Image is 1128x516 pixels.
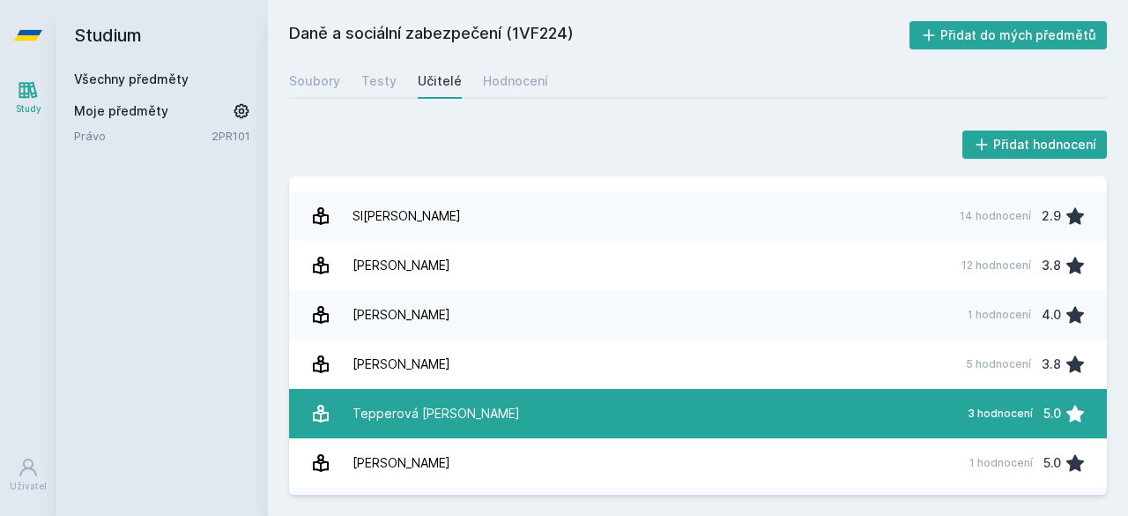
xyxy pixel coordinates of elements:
[289,21,909,49] h2: Daně a sociální zabezpečení (1VF224)
[352,297,450,333] div: [PERSON_NAME]
[969,456,1033,470] div: 1 hodnocení
[418,72,462,90] div: Učitelé
[1043,396,1061,431] div: 5.0
[289,438,1107,488] a: [PERSON_NAME] 1 hodnocení 5.0
[1042,198,1061,234] div: 2.9
[483,72,548,90] div: Hodnocení
[352,445,450,481] div: [PERSON_NAME]
[352,396,520,431] div: Tepperová [PERSON_NAME]
[961,258,1031,273] div: 12 hodnocení
[418,64,462,99] a: Učitelé
[74,127,211,145] a: Právo
[16,102,41,116] div: Study
[361,72,397,90] div: Testy
[909,21,1108,49] button: Přidat do mých předmětů
[361,64,397,99] a: Testy
[289,72,340,90] div: Soubory
[1042,297,1061,333] div: 4.0
[1043,445,1061,481] div: 5.0
[289,340,1107,389] a: [PERSON_NAME] 5 hodnocení 3.8
[352,347,450,382] div: [PERSON_NAME]
[211,129,250,143] a: 2PR101
[4,71,53,124] a: Study
[289,191,1107,241] a: Sl[PERSON_NAME] 14 hodnocení 2.9
[289,64,340,99] a: Soubory
[4,448,53,502] a: Uživatel
[289,241,1107,290] a: [PERSON_NAME] 12 hodnocení 3.8
[1042,347,1061,382] div: 3.8
[960,209,1031,223] div: 14 hodnocení
[289,290,1107,340] a: [PERSON_NAME] 1 hodnocení 4.0
[966,357,1031,371] div: 5 hodnocení
[968,407,1033,421] div: 3 hodnocení
[10,480,47,493] div: Uživatel
[74,102,168,120] span: Moje předměty
[1042,248,1061,283] div: 3.8
[352,248,450,283] div: [PERSON_NAME]
[483,64,548,99] a: Hodnocení
[74,71,189,86] a: Všechny předměty
[962,131,1108,159] button: Přidat hodnocení
[968,308,1031,322] div: 1 hodnocení
[289,389,1107,438] a: Tepperová [PERSON_NAME] 3 hodnocení 5.0
[352,198,461,234] div: Sl[PERSON_NAME]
